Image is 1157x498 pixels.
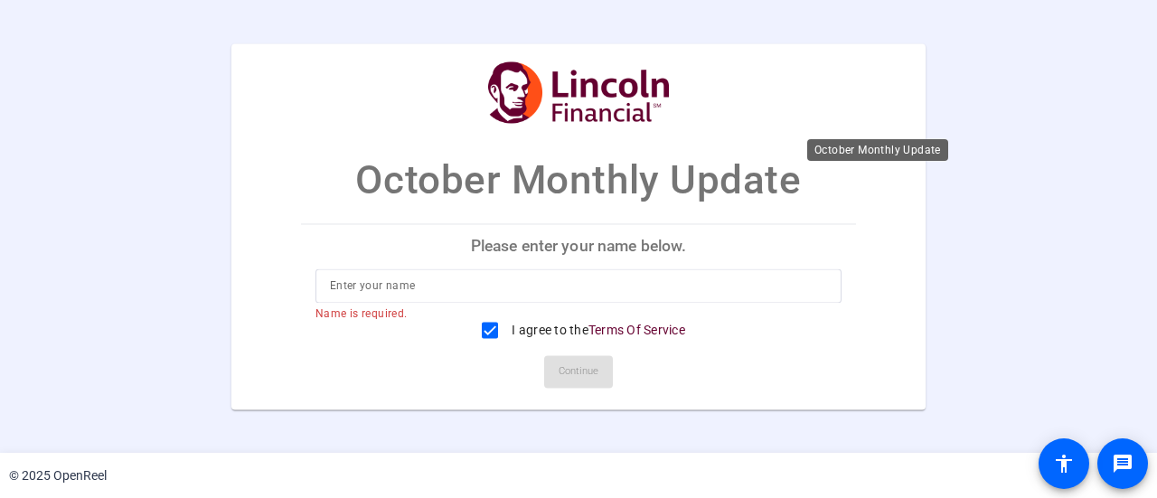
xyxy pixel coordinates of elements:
[301,225,856,268] p: Please enter your name below.
[508,321,685,339] label: I agree to the
[588,323,685,337] a: Terms Of Service
[315,303,827,323] mat-error: Name is required.
[9,466,107,485] div: © 2025 OpenReel
[807,139,948,161] div: October Monthly Update
[1053,453,1075,475] mat-icon: accessibility
[355,151,801,211] p: October Monthly Update
[1112,453,1133,475] mat-icon: message
[488,61,669,124] img: company-logo
[330,275,827,296] input: Enter your name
